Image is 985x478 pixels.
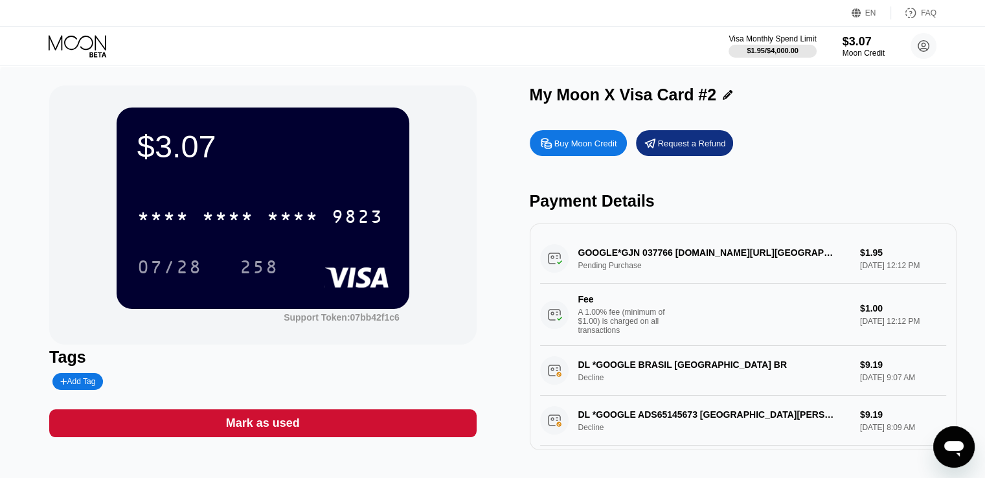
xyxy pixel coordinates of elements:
div: Payment Details [530,192,957,211]
div: 258 [230,251,288,283]
div: Add Tag [52,373,103,390]
div: 07/28 [128,251,212,283]
div: Buy Moon Credit [530,130,627,156]
div: [DATE] 12:12 PM [860,317,946,326]
iframe: Button to launch messaging window [933,426,975,468]
div: Request a Refund [636,130,733,156]
div: Visa Monthly Spend Limit$1.95/$4,000.00 [729,34,816,58]
div: 9823 [332,208,383,229]
div: A 1.00% fee (minimum of $1.00) is charged on all transactions [578,308,675,335]
div: EN [865,8,876,17]
div: EN [852,6,891,19]
div: Moon Credit [843,49,885,58]
div: 07/28 [137,258,202,279]
div: Tags [49,348,476,367]
div: $3.07 [843,35,885,49]
div: FeeA 1.00% fee (minimum of $1.00) is charged on all transactions$1.00[DATE] 12:12 PM [540,284,946,346]
div: Mark as used [226,416,300,431]
div: Support Token: 07bb42f1c6 [284,312,400,323]
div: Add Tag [60,377,95,386]
div: FAQ [921,8,936,17]
div: $1.95 / $4,000.00 [747,47,798,54]
div: Fee [578,294,669,304]
div: My Moon X Visa Card #2 [530,85,717,104]
div: 258 [240,258,278,279]
div: Buy Moon Credit [554,138,617,149]
div: Support Token:07bb42f1c6 [284,312,400,323]
div: FAQ [891,6,936,19]
div: $3.07Moon Credit [843,35,885,58]
div: $1.00 [860,303,946,313]
div: Request a Refund [658,138,726,149]
div: Visa Monthly Spend Limit [729,34,816,43]
div: Mark as used [49,409,476,437]
div: $3.07 [137,128,389,165]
